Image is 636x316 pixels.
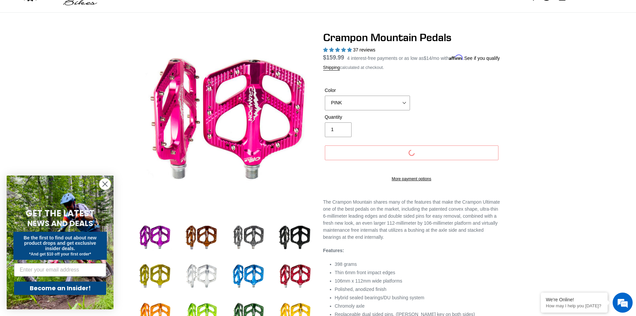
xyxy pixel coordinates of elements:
span: Affirm [449,55,463,60]
span: 4.97 stars [323,47,353,52]
div: Chat with us now [45,37,122,46]
li: 398 grams [335,261,500,268]
input: Enter your email address [14,263,106,277]
div: Minimize live chat window [110,3,126,19]
li: Polished, anodized finish [335,286,500,293]
img: Load image into Gallery viewer, gold [136,258,173,295]
span: $14 [424,56,431,61]
div: We're Online! [546,297,603,302]
p: 4 interest-free payments or as low as /mo with . [347,53,500,62]
div: Navigation go back [7,37,17,47]
button: Become an Insider! [14,282,106,295]
button: Close dialog [99,178,111,190]
li: Thin 6mm front impact edges [335,269,500,276]
p: The Crampon Mountain shares many of the features that make the Crampon Ultimate one of the best p... [323,199,500,241]
img: Load image into Gallery viewer, grey [230,219,266,256]
span: GET THE LATEST [26,207,94,219]
img: Load image into Gallery viewer, bronze [183,219,220,256]
span: NEWS AND DEALS [27,218,93,229]
button: Add to cart [325,145,498,160]
span: 37 reviews [353,47,375,52]
img: Load image into Gallery viewer, red [276,258,313,295]
span: *And get $10 off your first order* [29,252,91,256]
label: Color [325,87,410,94]
div: calculated at checkout. [323,64,500,71]
a: Shipping [323,65,340,71]
span: We're online! [39,84,92,152]
a: More payment options [325,176,498,182]
img: Load image into Gallery viewer, Silver [183,258,220,295]
img: Load image into Gallery viewer, blue [230,258,266,295]
p: How may I help you today? [546,303,603,308]
strong: Features: [323,248,344,253]
li: Hybrid sealed bearings/DU bushing system [335,294,500,301]
li: Chromoly axle [335,303,500,310]
h1: Crampon Mountain Pedals [323,31,500,44]
span: Be the first to find out about new product drops and get exclusive insider deals. [24,235,97,251]
li: 106mm x 112mm wide platforms [335,278,500,285]
img: Load image into Gallery viewer, stealth [276,219,313,256]
img: d_696896380_company_1647369064580_696896380 [21,33,38,50]
img: Load image into Gallery viewer, purple [136,219,173,256]
span: $159.99 [323,54,344,61]
textarea: Type your message and hit 'Enter' [3,183,127,206]
label: Quantity [325,114,410,121]
a: See if you qualify - Learn more about Affirm Financing (opens in modal) [464,56,500,61]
